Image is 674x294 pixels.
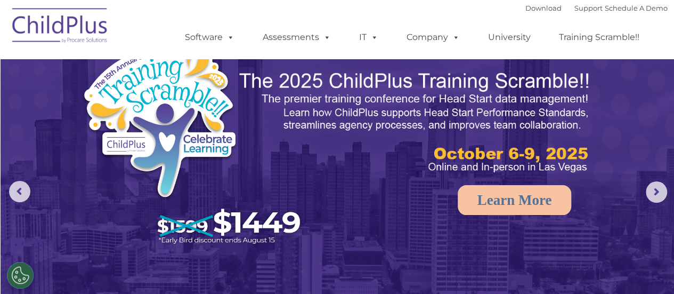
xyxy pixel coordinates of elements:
[605,4,668,12] a: Schedule A Demo
[7,1,113,54] img: ChildPlus by Procare Solutions
[548,27,650,48] a: Training Scramble!!
[525,4,668,12] font: |
[7,262,34,289] button: Cookies Settings
[348,27,389,48] a: IT
[252,27,342,48] a: Assessments
[458,185,572,215] a: Learn More
[396,27,470,48] a: Company
[477,27,541,48] a: University
[574,4,603,12] a: Support
[174,27,245,48] a: Software
[525,4,562,12] a: Download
